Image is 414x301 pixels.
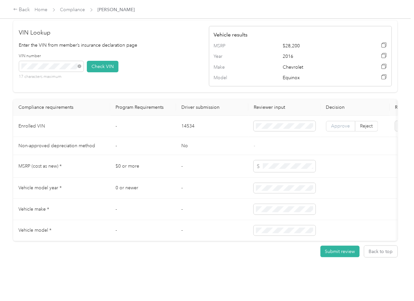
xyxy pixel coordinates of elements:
[214,74,242,81] span: Model
[13,99,110,116] th: Compliance requirements
[214,31,387,39] h4: Vehicle results
[176,137,248,155] td: No
[176,178,248,199] td: -
[19,53,84,59] label: VIN number
[176,155,248,178] td: -
[87,61,118,72] button: Check VIN
[110,155,176,178] td: $0 or more
[35,7,48,12] a: Home
[176,99,248,116] th: Driver submission
[110,99,176,116] th: Program Requirements
[18,143,95,149] span: Non-approved depreciation method
[19,74,84,80] p: 17 characters maximum
[176,220,248,242] td: -
[110,178,176,199] td: 0 or newer
[214,42,242,50] span: MSRP
[283,64,352,71] span: Chevrolet
[364,246,398,257] button: Back to top
[214,64,242,71] span: Make
[176,116,248,137] td: 14534
[110,220,176,242] td: -
[13,220,110,242] td: Vehicle model *
[321,246,360,257] button: Submit review
[13,199,110,220] td: Vehicle make *
[19,42,202,49] p: Enter the VIN from member’s insurance declaration page
[110,137,176,155] td: -
[110,116,176,137] td: -
[18,163,62,169] span: MSRP (cost as new) *
[13,178,110,199] td: Vehicle model year *
[214,53,242,60] span: Year
[176,199,248,220] td: -
[110,199,176,220] td: -
[60,7,85,12] a: Compliance
[331,123,350,129] span: Approve
[321,99,390,116] th: Decision
[13,6,30,14] div: Back
[18,185,62,191] span: Vehicle model year *
[18,206,49,212] span: Vehicle make *
[19,28,202,37] h2: VIN Lookup
[254,143,255,149] span: -
[248,99,321,116] th: Reviewer input
[377,264,414,301] iframe: Everlance-gr Chat Button Frame
[13,137,110,155] td: Non-approved depreciation method
[283,74,352,81] span: Equinox
[13,116,110,137] td: Enrolled VIN
[283,42,352,50] span: $28,200
[360,123,373,129] span: Reject
[283,53,352,60] span: 2016
[13,155,110,178] td: MSRP (cost as new) *
[18,227,51,233] span: Vehicle model *
[98,6,135,13] span: [PERSON_NAME]
[18,123,45,129] span: Enrolled VIN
